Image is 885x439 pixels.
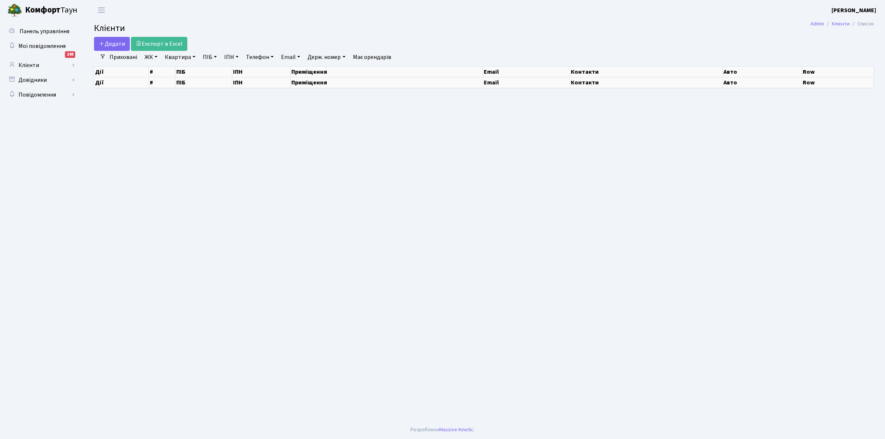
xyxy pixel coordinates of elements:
[483,66,570,77] th: Email
[4,87,77,102] a: Повідомлення
[94,77,149,88] th: Дії
[802,77,874,88] th: Row
[25,4,77,17] span: Таун
[439,426,473,433] a: Massive Kinetic
[811,20,824,28] a: Admin
[20,27,69,35] span: Панель управління
[832,6,876,14] b: [PERSON_NAME]
[142,51,160,63] a: ЖК
[4,24,77,39] a: Панель управління
[243,51,277,63] a: Телефон
[99,40,125,48] span: Додати
[65,51,75,58] div: 148
[7,3,22,18] img: logo.png
[305,51,348,63] a: Держ. номер
[176,66,232,77] th: ПІБ
[94,22,125,35] span: Клієнти
[149,66,176,77] th: #
[4,73,77,87] a: Довідники
[802,66,874,77] th: Row
[92,4,111,16] button: Переключити навігацію
[570,77,723,88] th: Контакти
[176,77,232,88] th: ПІБ
[570,66,723,77] th: Контакти
[94,37,130,51] a: Додати
[723,77,802,88] th: Авто
[483,77,570,88] th: Email
[25,4,60,16] b: Комфорт
[4,39,77,53] a: Мої повідомлення148
[4,58,77,73] a: Клієнти
[232,66,291,77] th: ІПН
[723,66,802,77] th: Авто
[232,77,291,88] th: ІПН
[410,426,475,434] div: Розроблено .
[291,66,483,77] th: Приміщення
[18,42,66,50] span: Мої повідомлення
[278,51,303,63] a: Email
[350,51,394,63] a: Має орендарів
[832,20,850,28] a: Клієнти
[200,51,220,63] a: ПІБ
[107,51,140,63] a: Приховані
[94,66,149,77] th: Дії
[832,6,876,15] a: [PERSON_NAME]
[221,51,242,63] a: ІПН
[131,37,187,51] a: Експорт в Excel
[162,51,198,63] a: Квартира
[799,16,885,32] nav: breadcrumb
[291,77,483,88] th: Приміщення
[149,77,176,88] th: #
[850,20,874,28] li: Список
